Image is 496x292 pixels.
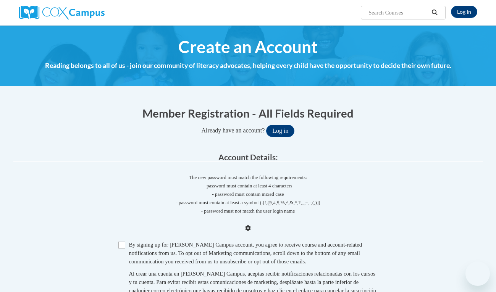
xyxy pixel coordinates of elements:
span: - password must contain at least 4 characters - password must contain mixed case - password must ... [13,182,483,215]
button: Log in [266,125,294,137]
iframe: Button to launch messaging window [465,261,490,286]
button: Search [429,8,440,17]
span: By signing up for [PERSON_NAME] Campus account, you agree to receive course and account-related n... [129,242,362,265]
h1: Member Registration - All Fields Required [13,105,483,121]
input: Search Courses [368,8,429,17]
span: Create an Account [178,37,318,57]
a: Log In [451,6,477,18]
span: The new password must match the following requirements: [189,174,307,180]
img: Cox Campus [19,6,105,19]
span: Already have an account? [202,127,265,134]
h4: Reading belongs to all of us - join our community of literacy advocates, helping every child have... [21,61,475,71]
span: Account Details: [218,152,278,162]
